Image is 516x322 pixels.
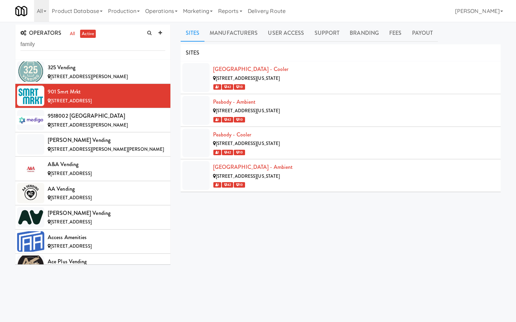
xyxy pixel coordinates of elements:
span: [STREET_ADDRESS][US_STATE] [216,107,280,114]
a: Manufacturers [204,25,263,42]
div: 9518002 [GEOGRAPHIC_DATA] [48,111,165,121]
a: User Access [263,25,309,42]
span: 1 [213,150,221,155]
a: Sites [181,25,205,42]
span: 42 [222,84,233,90]
div: [PERSON_NAME] Vending [48,208,165,218]
div: Ace Plus Vending [48,257,165,267]
span: [STREET_ADDRESS] [50,243,92,249]
li: [PERSON_NAME] Vending[STREET_ADDRESS] [15,205,170,230]
span: 1 [213,117,221,122]
li: 901 Smrt Mrkt[STREET_ADDRESS] [15,84,170,108]
a: active [80,30,96,38]
li: 9518002 [GEOGRAPHIC_DATA][STREET_ADDRESS][PERSON_NAME] [15,108,170,132]
li: Ace Plus Vending[STREET_ADDRESS][PERSON_NAME] [15,254,170,278]
a: all [68,30,77,38]
span: [STREET_ADDRESS][PERSON_NAME] [50,73,128,80]
a: Branding [345,25,384,42]
span: 1 [213,84,221,90]
span: [STREET_ADDRESS][US_STATE] [216,75,280,82]
a: Fees [384,25,407,42]
span: 1 [213,182,221,188]
span: 42 [222,182,233,188]
span: [STREET_ADDRESS] [50,170,92,177]
span: 10 [234,182,245,188]
span: 42 [222,150,233,155]
a: Payout [407,25,438,42]
div: AA Vending [48,184,165,194]
span: 10 [234,117,245,122]
span: [STREET_ADDRESS] [50,194,92,201]
span: OPERATORS [20,29,61,37]
span: SITES [186,49,200,57]
a: [GEOGRAPHIC_DATA] - Cooler [213,65,289,73]
img: Micromart [15,5,27,17]
input: Search Operator [20,38,165,51]
a: [GEOGRAPHIC_DATA] - Ambient [213,163,293,171]
a: Support [309,25,345,42]
div: 325 Vending [48,62,165,73]
li: [PERSON_NAME] Vending[STREET_ADDRESS][PERSON_NAME][PERSON_NAME] [15,132,170,157]
div: Access Amenities [48,232,165,243]
div: A&A Vending [48,159,165,170]
a: Peabody - Ambient [213,98,256,106]
div: 901 Smrt Mrkt [48,87,165,97]
span: [STREET_ADDRESS] [50,219,92,225]
span: 42 [222,117,233,122]
li: A&A Vending[STREET_ADDRESS] [15,157,170,181]
span: [STREET_ADDRESS][PERSON_NAME][PERSON_NAME] [50,146,164,152]
span: [STREET_ADDRESS][US_STATE] [216,140,280,147]
span: 10 [234,150,245,155]
li: AA Vending[STREET_ADDRESS] [15,181,170,205]
li: 325 Vending[STREET_ADDRESS][PERSON_NAME] [15,60,170,84]
span: 10 [234,84,245,90]
li: Access Amenities[STREET_ADDRESS] [15,230,170,254]
span: [STREET_ADDRESS][US_STATE] [216,173,280,179]
div: [PERSON_NAME] Vending [48,135,165,145]
span: [STREET_ADDRESS][PERSON_NAME] [50,122,128,128]
a: Peabody - Cooler [213,131,252,138]
span: [STREET_ADDRESS] [50,98,92,104]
